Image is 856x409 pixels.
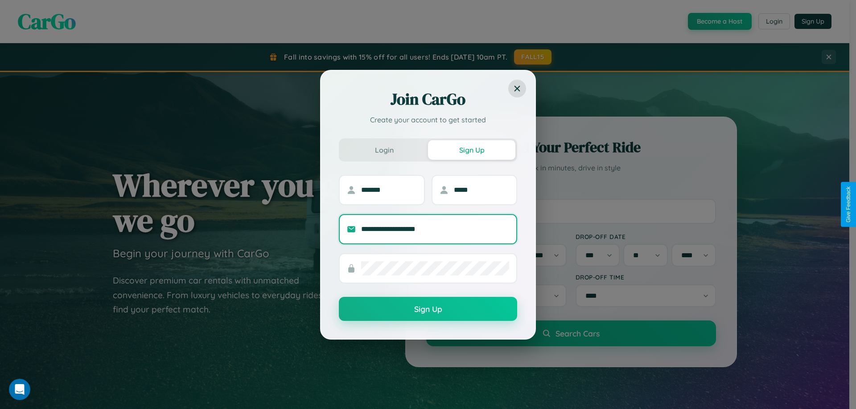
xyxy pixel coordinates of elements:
button: Sign Up [428,140,515,160]
h2: Join CarGo [339,89,517,110]
div: Give Feedback [845,186,852,223]
button: Login [341,140,428,160]
iframe: Intercom live chat [9,379,30,400]
p: Create your account to get started [339,114,517,125]
button: Sign Up [339,297,517,321]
